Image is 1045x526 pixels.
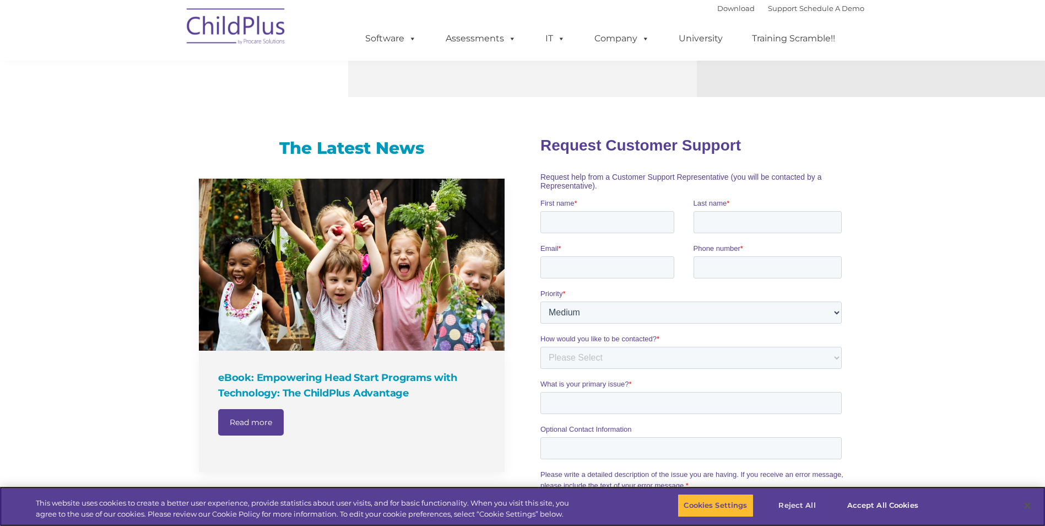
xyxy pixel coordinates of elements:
[199,137,505,159] h3: The Latest News
[354,28,427,50] a: Software
[181,1,291,56] img: ChildPlus by Procare Solutions
[741,28,846,50] a: Training Scramble!!
[218,370,488,401] h4: eBook: Empowering Head Start Programs with Technology: The ChildPlus Advantage
[763,494,832,517] button: Reject All
[534,28,576,50] a: IT
[218,409,284,436] a: Read more
[799,4,864,13] a: Schedule A Demo
[678,494,753,517] button: Cookies Settings
[1015,493,1039,518] button: Close
[668,28,734,50] a: University
[435,28,527,50] a: Assessments
[583,28,660,50] a: Company
[768,4,797,13] a: Support
[717,4,864,13] font: |
[717,4,755,13] a: Download
[36,498,575,519] div: This website uses cookies to create a better user experience, provide statistics about user visit...
[841,494,924,517] button: Accept All Cookies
